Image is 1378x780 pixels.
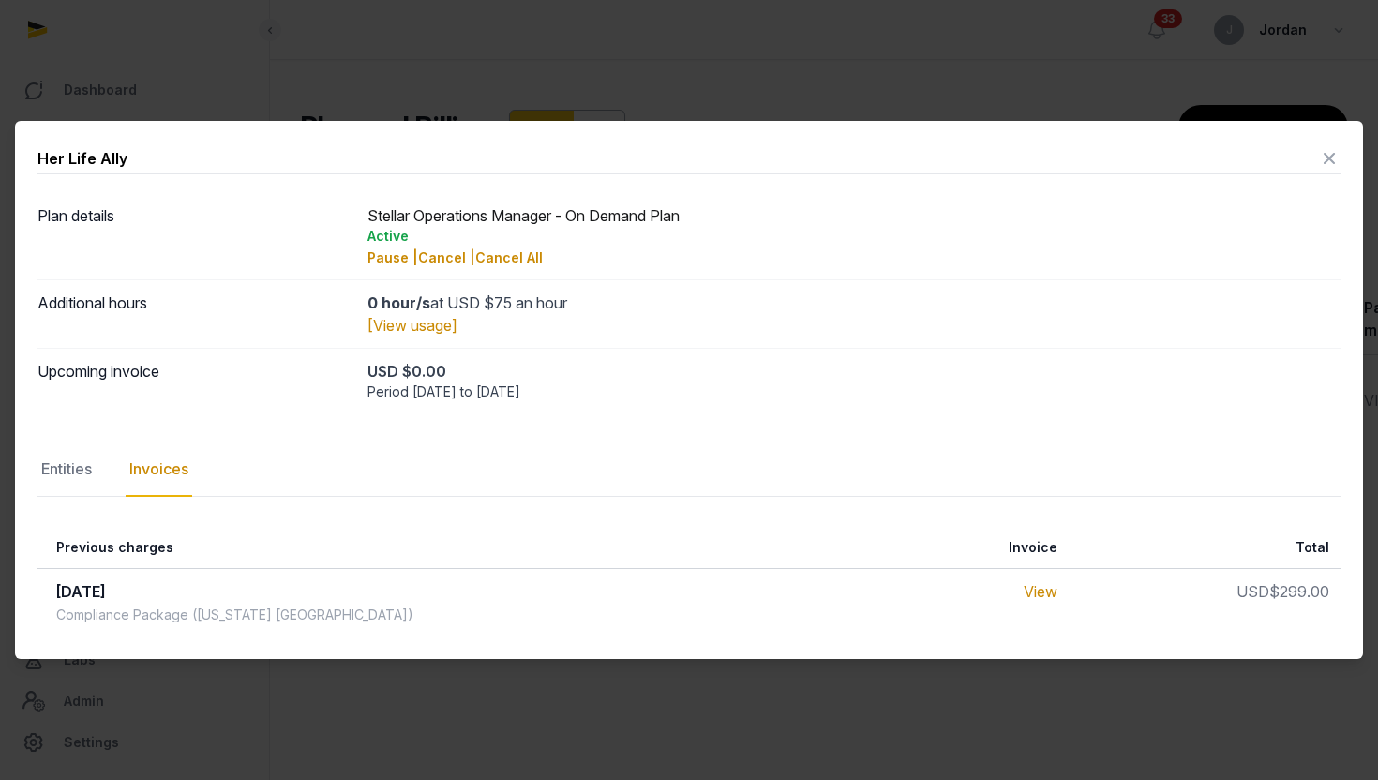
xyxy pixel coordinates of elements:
[367,227,1341,246] div: Active
[37,527,894,569] th: Previous charges
[1024,582,1057,601] a: View
[1069,527,1341,569] th: Total
[56,606,413,624] div: Compliance Package ([US_STATE] [GEOGRAPHIC_DATA])
[367,293,430,312] strong: 0 hour/s
[418,249,475,265] span: Cancel |
[367,292,1341,314] div: at USD $75 an hour
[367,382,1341,401] div: Period [DATE] to [DATE]
[367,204,1341,268] div: Stellar Operations Manager - On Demand Plan
[367,316,457,335] a: [View usage]
[37,442,1341,497] nav: Tabs
[1236,582,1269,601] span: USD
[126,442,192,497] div: Invoices
[894,527,1069,569] th: Invoice
[475,249,543,265] span: Cancel All
[37,147,127,170] div: Her Life Ally
[37,292,352,337] dt: Additional hours
[367,249,418,265] span: Pause |
[367,360,1341,382] div: USD $0.00
[37,204,352,268] dt: Plan details
[1269,582,1329,601] span: $299.00
[56,582,106,601] span: [DATE]
[37,360,352,401] dt: Upcoming invoice
[37,442,96,497] div: Entities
